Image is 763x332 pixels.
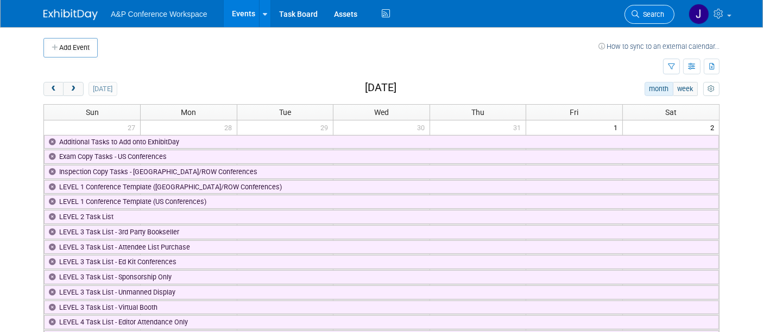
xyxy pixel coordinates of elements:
[365,82,396,94] h2: [DATE]
[613,120,622,134] span: 1
[598,42,720,50] a: How to sync to an external calendar...
[44,210,719,224] a: LEVEL 2 Task List
[689,4,709,24] img: Jennifer Howell
[709,120,719,134] span: 2
[44,180,719,194] a: LEVEL 1 Conference Template ([GEOGRAPHIC_DATA]/ROW Conferences)
[673,82,698,96] button: week
[181,108,196,117] span: Mon
[44,165,719,179] a: Inspection Copy Tasks - [GEOGRAPHIC_DATA]/ROW Conferences
[374,108,389,117] span: Wed
[708,86,715,93] i: Personalize Calendar
[665,108,677,117] span: Sat
[570,108,579,117] span: Fri
[625,5,674,24] a: Search
[471,108,484,117] span: Thu
[43,9,98,20] img: ExhibitDay
[44,135,719,149] a: Additional Tasks to Add onto ExhibitDay
[319,120,333,134] span: 29
[44,240,719,254] a: LEVEL 3 Task List - Attendee List Purchase
[416,120,430,134] span: 30
[86,108,99,117] span: Sun
[44,195,719,209] a: LEVEL 1 Conference Template (US Conferences)
[111,10,207,18] span: A&P Conference Workspace
[44,285,719,299] a: LEVEL 3 Task List - Unmanned Display
[44,270,719,284] a: LEVEL 3 Task List - Sponsorship Only
[703,82,720,96] button: myCustomButton
[43,38,98,58] button: Add Event
[512,120,526,134] span: 31
[279,108,291,117] span: Tue
[44,315,719,329] a: LEVEL 4 Task List - Editor Attendance Only
[44,225,719,239] a: LEVEL 3 Task List - 3rd Party Bookseller
[127,120,140,134] span: 27
[44,301,719,315] a: LEVEL 3 Task List - Virtual Booth
[223,120,237,134] span: 28
[89,82,117,96] button: [DATE]
[645,82,673,96] button: month
[44,150,719,164] a: Exam Copy Tasks - US Conferences
[639,10,664,18] span: Search
[43,82,64,96] button: prev
[44,255,719,269] a: LEVEL 3 Task List - Ed Kit Conferences
[63,82,83,96] button: next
